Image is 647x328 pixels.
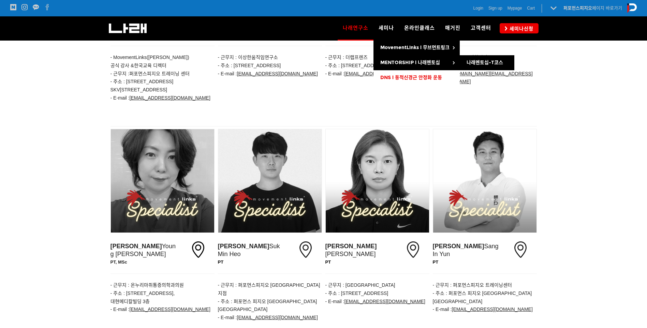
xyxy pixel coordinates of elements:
[380,45,450,50] span: MovementLinks l 무브먼트링크
[111,307,130,312] span: - E-mail :
[433,282,512,288] span: - 근무지 : 퍼포먼스피지오 트레이닝센터
[111,243,176,257] span: Young [PERSON_NAME]
[467,60,503,65] span: 나래멘토십-T코스
[218,315,237,320] span: - E-mail :
[218,55,278,60] span: - 근무지 : 이상한움직임연구소
[218,282,320,296] span: - 근무지 : 퍼포먼스피지오 [GEOGRAPHIC_DATA]지점
[111,290,175,296] span: - 주소 : [STREET_ADDRESS],
[325,55,368,60] span: - 근무지 : 더랩프렌즈
[129,71,190,76] span: 퍼포먼스피지오 트레이닝 센터
[379,25,394,31] span: 세미나
[130,307,210,312] a: [EMAIL_ADDRESS][DOMAIN_NAME]
[218,63,281,68] span: - 주소 : [STREET_ADDRESS]
[130,95,210,101] a: [EMAIL_ADDRESS][DOMAIN_NAME]
[237,315,318,320] a: [EMAIL_ADDRESS][DOMAIN_NAME]
[433,307,452,312] span: - E-mail :
[111,95,210,101] span: - E-mail :
[325,290,388,296] span: - 주소 : [STREET_ADDRESS]
[445,25,460,31] span: 매거진
[325,299,344,304] span: - E-mail :
[433,243,484,250] strong: [PERSON_NAME]
[344,71,425,76] a: [EMAIL_ADDRESS][DOMAIN_NAME]
[508,25,533,32] span: 세미나신청
[218,71,237,76] span: - E-mail :
[111,259,127,265] strong: PT, MSc
[343,23,368,33] span: 나래연구소
[373,16,399,40] a: 세미나
[344,299,425,304] a: [EMAIL_ADDRESS][DOMAIN_NAME]
[131,63,134,68] span: &
[111,79,174,84] span: - 주소 : [STREET_ADDRESS]
[380,60,440,65] span: MENTORSHIP l 나래멘토십
[218,243,280,257] span: Suk Min Heo
[129,63,166,68] span: 한국교육 디렉터
[452,307,533,312] a: [EMAIL_ADDRESS][DOMAIN_NAME]
[500,23,539,33] a: 세미나신청
[218,299,317,312] span: - 주소 : 퍼포먼스 피지오 [GEOGRAPHIC_DATA] [GEOGRAPHIC_DATA]
[111,87,167,92] span: SKV[STREET_ADDRESS]
[111,282,184,288] span: - 근무지 : 온누리마취통증의학과의원
[373,40,460,55] a: MovementLinks l 무브먼트링크
[433,259,439,265] span: PT
[433,243,499,257] span: Sang In Yun
[111,71,129,76] span: - 근무지 :
[563,5,592,11] strong: 퍼포먼스피지오
[325,71,344,76] span: - E-mail :
[111,63,130,68] span: 공식 강사
[111,299,150,304] span: 대현메디칼빌딩 3층
[433,71,533,85] a: [DOMAIN_NAME][EMAIL_ADDRESS][DOMAIN_NAME]
[325,63,388,68] span: - 주소 : [STREET_ADDRESS]
[380,75,442,80] span: DNS l 동적신경근 안정화 운동
[488,5,502,12] a: Sign up
[111,243,162,250] strong: [PERSON_NAME]
[325,243,377,257] span: [PERSON_NAME]
[218,259,224,265] span: PT
[471,25,491,31] span: 고객센터
[433,290,532,304] span: - 주소 : 퍼포먼스 피지오 [GEOGRAPHIC_DATA] [GEOGRAPHIC_DATA]
[218,243,269,250] strong: [PERSON_NAME]
[237,71,318,76] a: [EMAIL_ADDRESS][DOMAIN_NAME]
[460,55,514,70] a: 나래멘토십-T코스
[473,5,483,12] a: Login
[404,25,435,31] span: 온라인클래스
[325,243,377,250] strong: [PERSON_NAME]
[325,282,395,288] span: - 근무지 : [GEOGRAPHIC_DATA]
[373,70,460,85] a: DNS l 동적신경근 안정화 운동
[466,16,496,40] a: 고객센터
[440,16,466,40] a: 매거진
[399,16,440,40] a: 온라인클래스
[433,55,488,60] span: - 근무지 : 광주365재활병원
[338,16,373,40] a: 나래연구소
[527,5,535,12] a: Cart
[325,259,331,265] span: PT
[508,5,522,12] a: Mypage
[111,55,189,60] span: - MovementLinks([PERSON_NAME])
[563,5,622,11] a: 퍼포먼스피지오페이지 바로가기
[373,55,460,70] a: MENTORSHIP l 나래멘토십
